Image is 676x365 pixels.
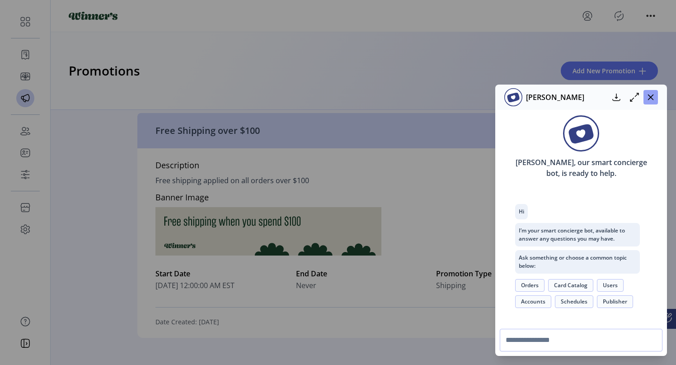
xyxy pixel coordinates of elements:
[555,295,593,308] button: Schedules
[522,92,584,103] p: [PERSON_NAME]
[515,279,545,292] button: Orders
[597,295,633,308] button: Publisher
[515,250,640,274] p: Ask something or choose a common topic below:
[548,279,593,292] button: Card Catalog
[515,204,528,219] p: Hi
[515,295,551,308] button: Accounts
[501,152,662,184] p: [PERSON_NAME], our smart concierge bot, is ready to help.
[597,279,624,292] button: Users
[515,223,640,246] p: I’m your smart concierge bot, available to answer any questions you may have.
